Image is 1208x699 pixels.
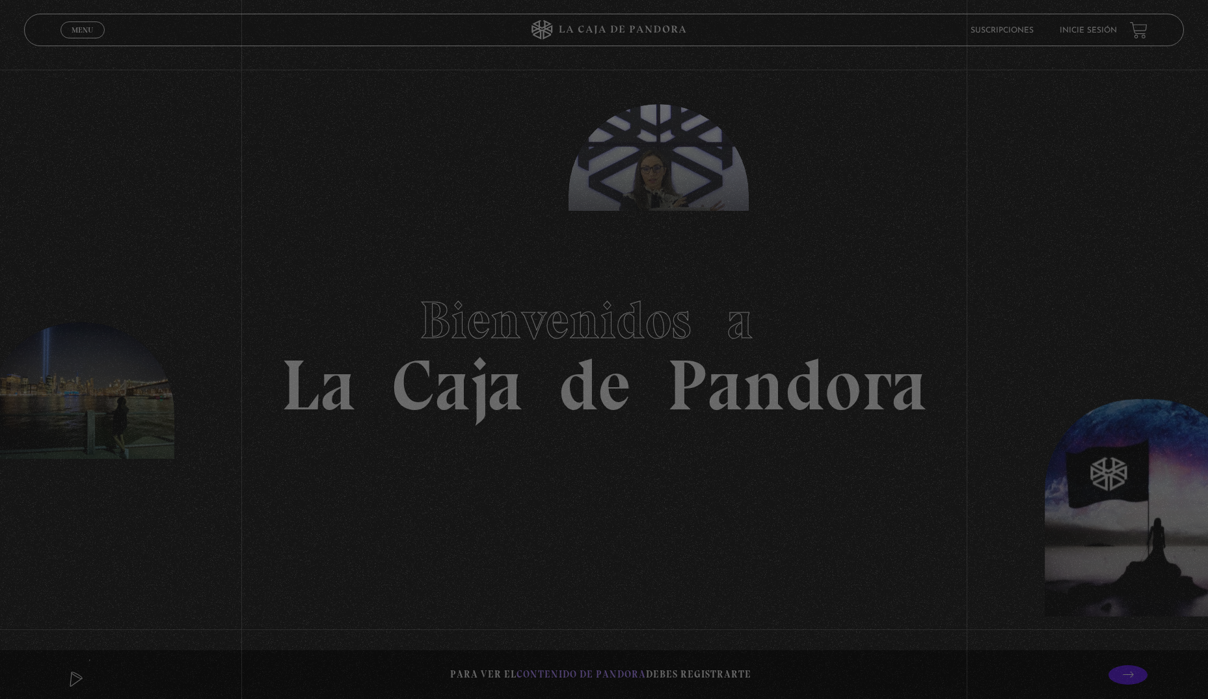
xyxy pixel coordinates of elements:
[281,278,927,421] h1: La Caja de Pandora
[420,289,789,351] span: Bienvenidos a
[72,26,93,34] span: Menu
[971,27,1034,34] a: Suscripciones
[450,666,751,683] p: Para ver el debes registrarte
[68,37,98,46] span: Cerrar
[517,668,646,680] span: contenido de Pandora
[1130,21,1148,39] a: View your shopping cart
[1060,27,1117,34] a: Inicie sesión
